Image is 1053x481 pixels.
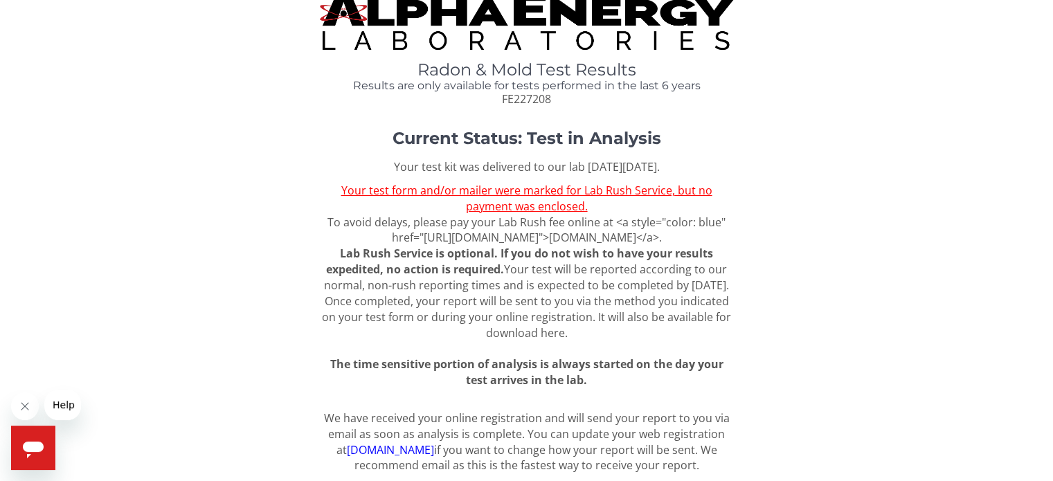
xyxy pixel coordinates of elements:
[11,426,55,470] iframe: Button to launch messaging window
[322,183,731,341] span: To avoid delays, please pay your Lab Rush fee online at <a style="color: blue" href="[URL][DOMAIN...
[320,61,732,79] h1: Radon & Mold Test Results
[341,183,712,214] u: Your test form and/or mailer were marked for Lab Rush Service, but no payment was enclosed.
[320,159,732,175] p: Your test kit was delivered to our lab [DATE][DATE].
[346,442,433,457] a: [DOMAIN_NAME]
[502,91,551,107] span: FE227208
[330,356,723,388] span: The time sensitive portion of analysis is always started on the day your test arrives in the lab.
[44,390,81,420] iframe: Message from company
[326,246,713,277] strong: Lab Rush Service is optional. If you do not wish to have your results expedited, no action is req...
[392,128,660,148] strong: Current Status: Test in Analysis
[11,392,39,420] iframe: Close message
[320,80,732,92] h4: Results are only available for tests performed in the last 6 years
[320,410,732,473] p: We have received your online registration and will send your report to you via email as soon as a...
